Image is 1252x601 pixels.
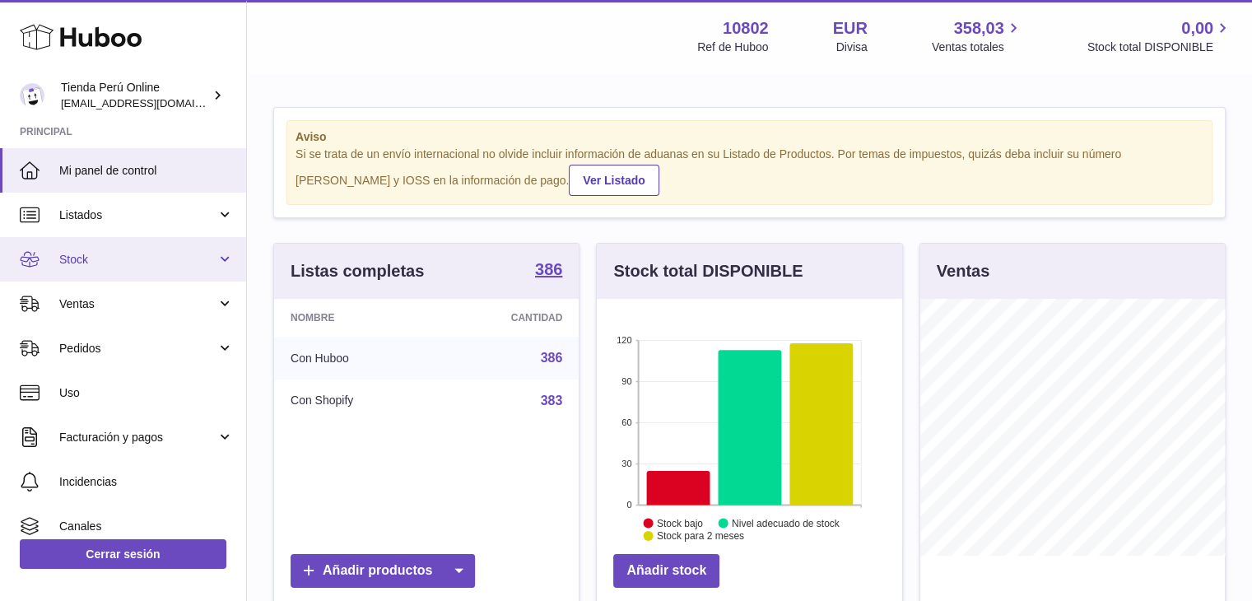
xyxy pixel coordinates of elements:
th: Cantidad [436,299,579,337]
text: 120 [617,335,631,345]
span: Stock [59,252,216,268]
h3: Ventas [937,260,989,282]
span: 0,00 [1181,17,1213,40]
span: Mi panel de control [59,163,234,179]
span: Uso [59,385,234,401]
text: Stock para 2 meses [657,530,744,542]
div: Ref de Huboo [697,40,768,55]
span: 358,03 [954,17,1004,40]
text: 90 [622,376,632,386]
a: Añadir stock [613,554,719,588]
span: Ventas [59,296,216,312]
text: 60 [622,417,632,427]
span: Canales [59,519,234,534]
a: Añadir productos [291,554,475,588]
td: Con Huboo [274,337,436,380]
div: Si se trata de un envío internacional no olvide incluir información de aduanas en su Listado de P... [296,147,1203,196]
th: Nombre [274,299,436,337]
h3: Stock total DISPONIBLE [613,260,803,282]
text: Nivel adecuado de stock [732,517,840,529]
strong: 10802 [723,17,769,40]
strong: 386 [535,261,562,277]
div: Tienda Perú Online [61,80,209,111]
text: 0 [627,500,632,510]
a: 386 [535,261,562,281]
a: Cerrar sesión [20,539,226,569]
span: Pedidos [59,341,216,356]
span: Ventas totales [932,40,1023,55]
span: Listados [59,207,216,223]
span: Incidencias [59,474,234,490]
span: Stock total DISPONIBLE [1087,40,1232,55]
strong: EUR [833,17,868,40]
a: 0,00 Stock total DISPONIBLE [1087,17,1232,55]
div: Divisa [836,40,868,55]
a: Ver Listado [569,165,659,196]
td: Con Shopify [274,380,436,422]
text: Stock bajo [657,517,703,529]
h3: Listas completas [291,260,424,282]
span: Facturación y pagos [59,430,216,445]
text: 30 [622,459,632,468]
strong: Aviso [296,129,1203,145]
img: contacto@tiendaperuonline.com [20,83,44,108]
a: 383 [541,394,563,408]
a: 386 [541,351,563,365]
span: [EMAIL_ADDRESS][DOMAIN_NAME] [61,96,242,109]
a: 358,03 Ventas totales [932,17,1023,55]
